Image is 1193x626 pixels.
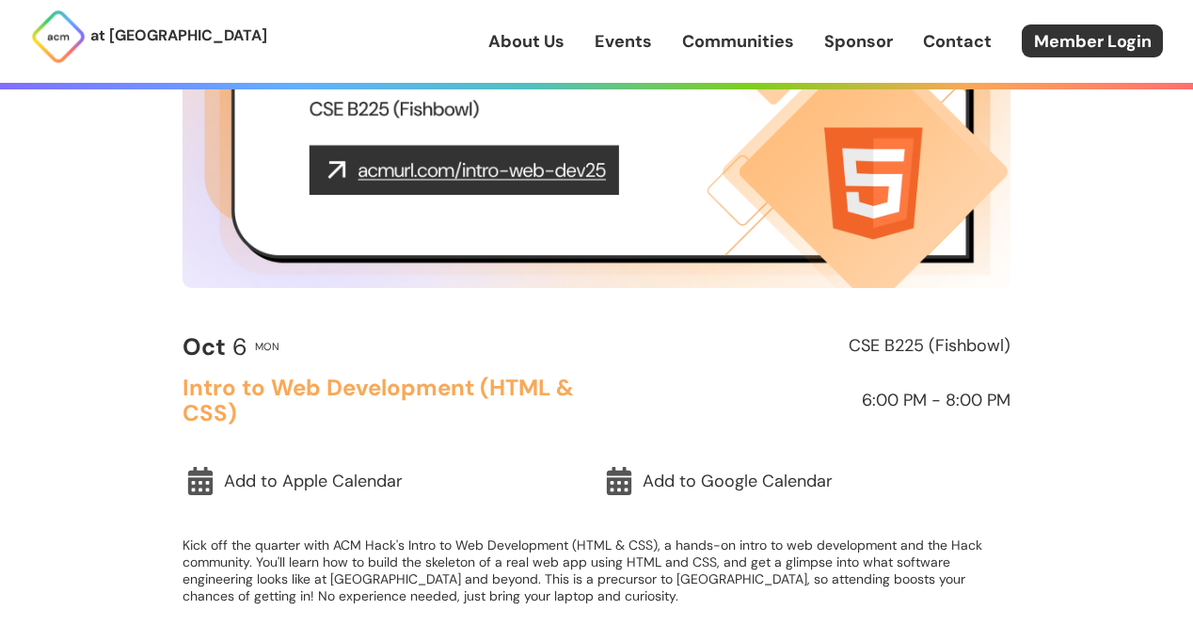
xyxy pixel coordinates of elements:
[601,459,1010,503] a: Add to Google Calendar
[923,29,992,54] a: Contact
[183,537,1010,604] p: Kick off the quarter with ACM Hack's Intro to Web Development (HTML & CSS), a hands-on intro to w...
[183,376,588,425] h2: Intro to Web Development (HTML & CSS)
[605,392,1010,410] h2: 6:00 PM - 8:00 PM
[488,29,565,54] a: About Us
[30,8,267,65] a: at [GEOGRAPHIC_DATA]
[1022,24,1163,57] a: Member Login
[183,334,247,361] h2: 6
[605,337,1010,356] h2: CSE B225 (Fishbowl)
[682,29,794,54] a: Communities
[183,331,226,362] b: Oct
[30,8,87,65] img: ACM Logo
[255,341,279,352] h2: Mon
[90,24,267,48] p: at [GEOGRAPHIC_DATA]
[824,29,893,54] a: Sponsor
[595,29,652,54] a: Events
[183,459,592,503] a: Add to Apple Calendar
